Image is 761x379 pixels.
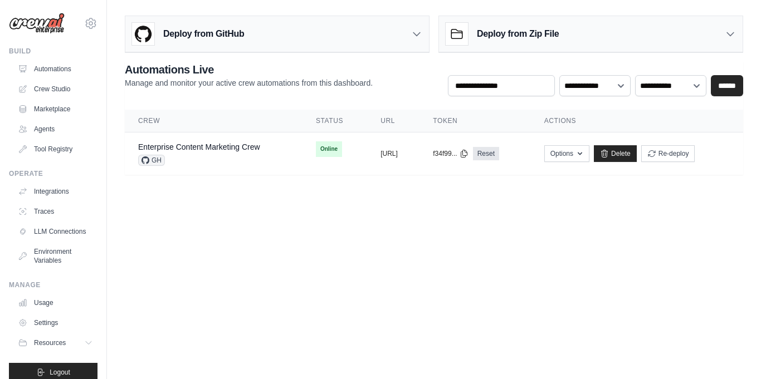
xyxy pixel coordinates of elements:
p: Manage and monitor your active crew automations from this dashboard. [125,77,373,88]
a: Delete [594,145,637,162]
span: Logout [50,368,70,377]
th: Actions [531,110,743,132]
a: Traces [13,203,97,220]
button: Options [544,145,589,162]
h3: Deploy from GitHub [163,27,244,41]
th: Status [303,110,367,132]
th: Crew [125,110,303,132]
a: Agents [13,120,97,138]
a: Automations [13,60,97,78]
button: Re-deploy [641,145,695,162]
a: LLM Connections [13,223,97,240]
a: Crew Studio [13,80,97,98]
th: Token [419,110,530,132]
a: Settings [13,314,97,332]
a: Reset [473,147,499,160]
h3: Deploy from Zip File [477,27,559,41]
div: Build [9,47,97,56]
img: GitHub Logo [132,23,154,45]
a: Usage [13,294,97,312]
a: Integrations [13,183,97,200]
a: Enterprise Content Marketing Crew [138,142,260,151]
th: URL [367,110,419,132]
a: Marketplace [13,100,97,118]
h2: Automations Live [125,62,373,77]
span: Resources [34,338,66,347]
button: Resources [13,334,97,352]
span: Online [316,141,342,157]
a: Environment Variables [13,243,97,269]
button: f34f99... [433,149,468,158]
div: Manage [9,280,97,289]
div: Operate [9,169,97,178]
a: Tool Registry [13,140,97,158]
img: Logo [9,13,65,34]
span: GH [138,155,165,166]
